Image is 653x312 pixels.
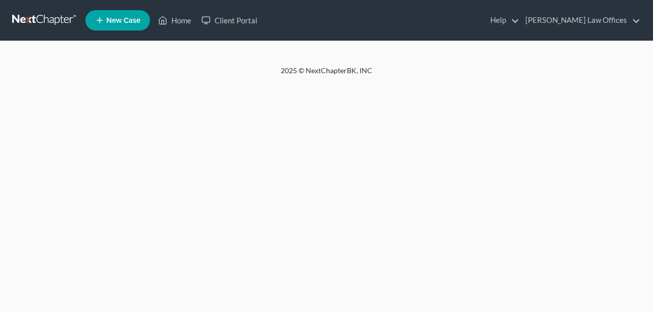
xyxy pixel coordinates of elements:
[485,11,519,29] a: Help
[196,11,262,29] a: Client Portal
[85,10,150,30] new-legal-case-button: New Case
[153,11,196,29] a: Home
[37,66,616,84] div: 2025 © NextChapterBK, INC
[520,11,640,29] a: [PERSON_NAME] Law Offices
